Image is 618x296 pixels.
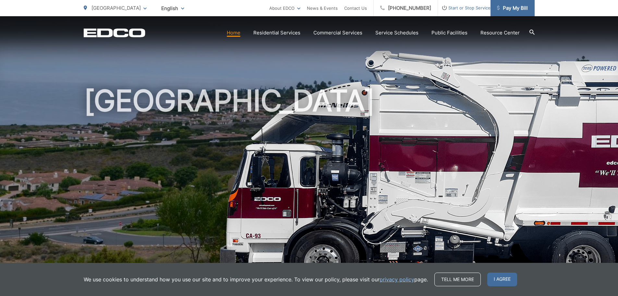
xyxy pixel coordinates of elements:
a: News & Events [307,4,338,12]
span: [GEOGRAPHIC_DATA] [91,5,141,11]
a: EDCD logo. Return to the homepage. [84,28,145,37]
span: English [156,3,189,14]
a: privacy policy [380,276,414,283]
a: Service Schedules [375,29,418,37]
p: We use cookies to understand how you use our site and to improve your experience. To view our pol... [84,276,428,283]
a: Home [227,29,240,37]
a: Commercial Services [313,29,362,37]
a: Public Facilities [431,29,467,37]
a: Resource Center [480,29,520,37]
a: Tell me more [434,273,481,286]
h1: [GEOGRAPHIC_DATA] [84,84,535,290]
a: About EDCO [269,4,300,12]
a: Residential Services [253,29,300,37]
a: Contact Us [344,4,367,12]
span: I agree [487,273,517,286]
span: Pay My Bill [497,4,528,12]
